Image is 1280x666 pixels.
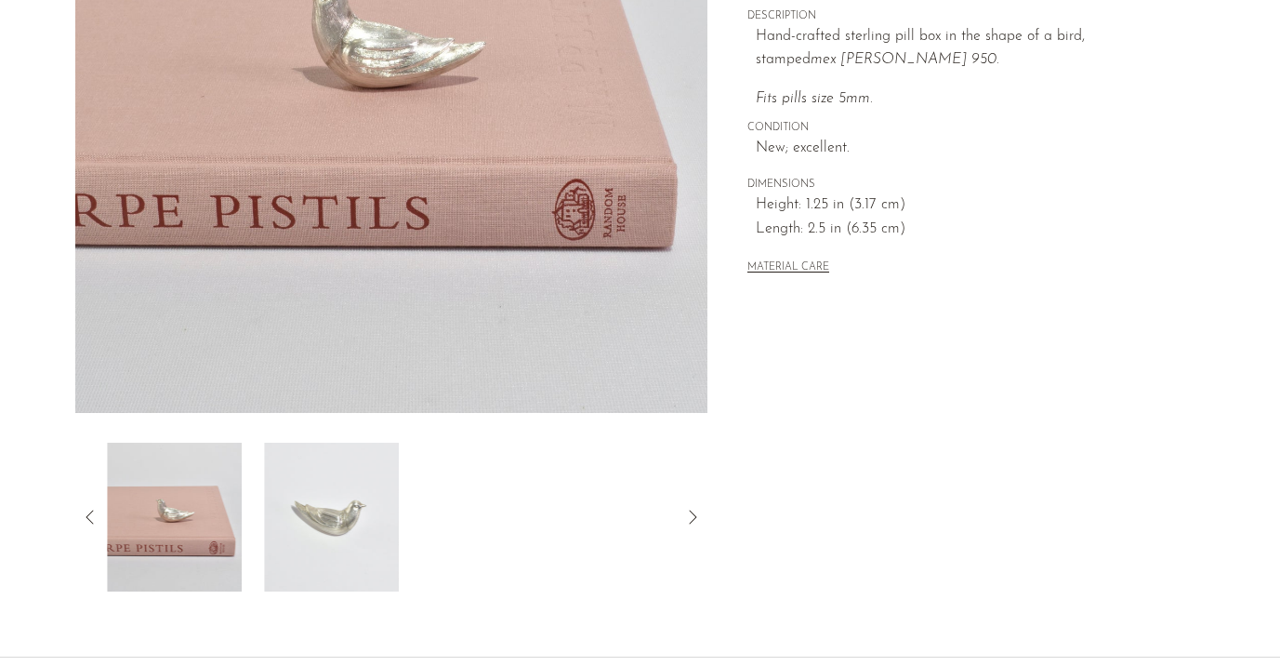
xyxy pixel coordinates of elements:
[107,443,242,592] img: Sterling Bird Pill Box
[756,91,873,106] em: Fits pills size 5mm.
[747,177,1166,193] span: DIMENSIONS
[264,443,399,592] img: Sterling Bird Pill Box
[756,218,1166,242] span: Length: 2.5 in (6.35 cm)
[756,137,1166,161] span: New; excellent.
[756,29,1085,68] span: Hand-crafted sterling pill box in the shape of a bird, stamped
[756,193,1166,218] span: Height: 1.25 in (3.17 cm)
[811,52,999,67] em: mex [PERSON_NAME] 950.
[747,120,1166,137] span: CONDITION
[747,8,1166,25] span: DESCRIPTION
[747,261,829,275] button: MATERIAL CARE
